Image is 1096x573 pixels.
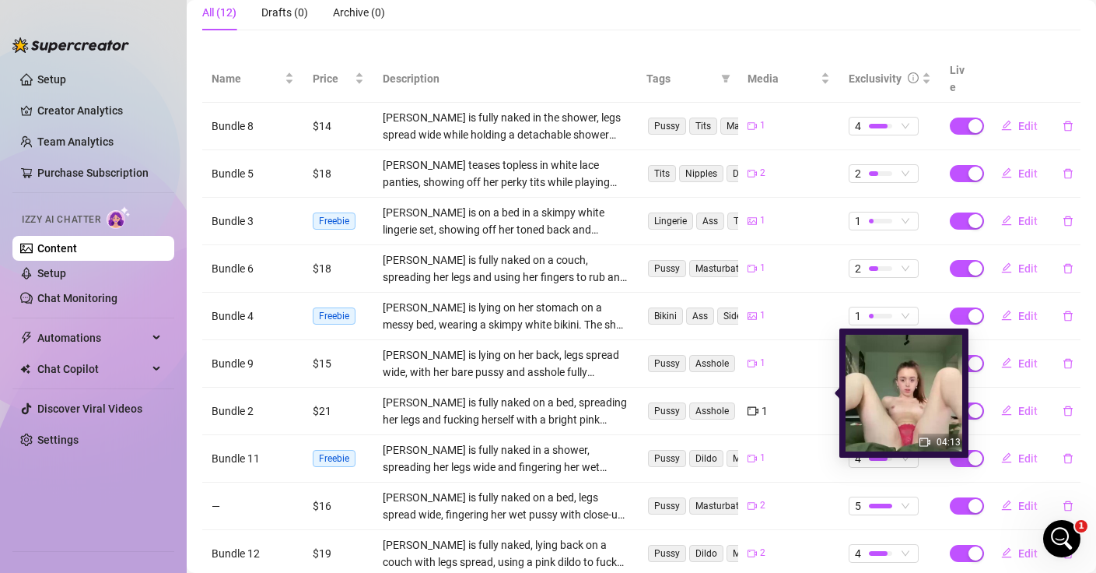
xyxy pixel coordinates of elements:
[37,267,66,279] a: Setup
[212,70,282,87] span: Name
[202,198,303,245] td: Bundle 3
[37,325,148,350] span: Automations
[1001,405,1012,416] span: edit
[689,403,735,420] span: Asshole
[1050,494,1086,519] button: delete
[1063,168,1073,179] span: delete
[333,4,385,21] div: Archive (0)
[940,55,979,103] th: Live
[383,441,628,476] div: [PERSON_NAME] is fully naked in a shower, spreading her legs wide and fingering her wet pussy bef...
[37,357,148,381] span: Chat Copilot
[1001,500,1012,511] span: edit
[1075,520,1087,533] span: 1
[383,299,628,333] div: [PERSON_NAME] is lying on her stomach on a messy bed, wearing a skimpy white bikini. The shot foc...
[383,394,628,428] div: [PERSON_NAME] is fully naked on a bed, spreading her legs and fucking herself with a bright pink ...
[760,213,765,228] span: 1
[760,356,765,371] span: 1
[855,497,861,515] span: 5
[1050,446,1086,471] button: delete
[37,434,79,446] a: Settings
[648,403,686,420] span: Pussy
[648,213,693,230] span: Lingerie
[1063,216,1073,227] span: delete
[846,335,962,452] img: media
[689,545,723,562] span: Dildo
[1063,501,1073,511] span: delete
[689,450,723,467] span: Dildo
[727,165,761,182] span: Dildo
[748,501,757,511] span: video-camera
[383,156,628,191] div: [PERSON_NAME] teases topless in white lace panties, showing off her perky tits while playing with...
[22,213,100,227] span: Izzy AI Chatter
[383,251,628,286] div: [PERSON_NAME] is fully naked on a couch, spreading her legs and using her fingers to rub and play...
[1018,262,1038,275] span: Edit
[20,364,30,374] img: Chat Copilot
[1043,520,1080,557] iframe: Intercom live chat
[989,256,1050,281] button: Edit
[760,498,765,513] span: 2
[1001,215,1012,226] span: edit
[1001,452,1012,463] span: edit
[720,118,790,135] span: Masturbation
[1050,209,1086,234] button: delete
[1018,215,1038,227] span: Edit
[637,55,738,103] th: Tags
[738,55,839,103] th: Media
[261,4,308,21] div: Drafts (0)
[689,260,758,277] span: Masturbation
[1063,453,1073,464] span: delete
[1001,310,1012,321] span: edit
[1050,114,1086,139] button: delete
[1050,399,1086,424] button: delete
[1001,167,1012,178] span: edit
[748,264,757,273] span: video-camera
[760,118,765,133] span: 1
[1001,357,1012,368] span: edit
[1001,547,1012,558] span: edit
[303,340,373,388] td: $15
[303,388,373,435] td: $21
[1018,167,1038,180] span: Edit
[727,450,796,467] span: Masturbation
[648,308,683,325] span: Bikini
[383,536,628,571] div: [PERSON_NAME] is fully naked, lying back on a couch with legs spread, using a pink dildo to fuck ...
[989,446,1050,471] button: Edit
[1063,121,1073,132] span: delete
[718,67,734,90] span: filter
[202,388,303,435] td: Bundle 2
[373,55,637,103] th: Description
[313,450,355,467] span: Freebie
[20,332,33,344] span: thunderbolt
[908,72,919,83] span: info-circle
[648,545,686,562] span: Pussy
[686,308,714,325] span: Ass
[37,73,66,86] a: Setup
[727,545,796,562] span: Masturbation
[760,166,765,181] span: 2
[1063,263,1073,274] span: delete
[37,98,162,123] a: Creator Analytics
[849,70,902,87] div: Exclusivity
[313,70,352,87] span: Price
[748,359,757,368] span: video-camera
[648,497,686,515] span: Pussy
[855,213,861,230] span: 1
[679,165,723,182] span: Nipples
[989,161,1050,186] button: Edit
[760,308,765,323] span: 1
[721,74,730,83] span: filter
[303,245,373,293] td: $18
[37,242,77,255] a: Content
[748,406,758,417] span: video-camera
[748,311,757,321] span: picture
[313,308,355,325] span: Freebie
[303,483,373,530] td: $16
[989,114,1050,139] button: Edit
[855,165,861,182] span: 2
[919,437,930,448] span: video-camera
[107,206,131,229] img: AI Chatter
[383,346,628,381] div: [PERSON_NAME] is lying on her back, legs spread wide, with her bare pussy and asshole fully expos...
[313,213,355,230] span: Freebie
[37,292,117,304] a: Chat Monitoring
[760,451,765,466] span: 1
